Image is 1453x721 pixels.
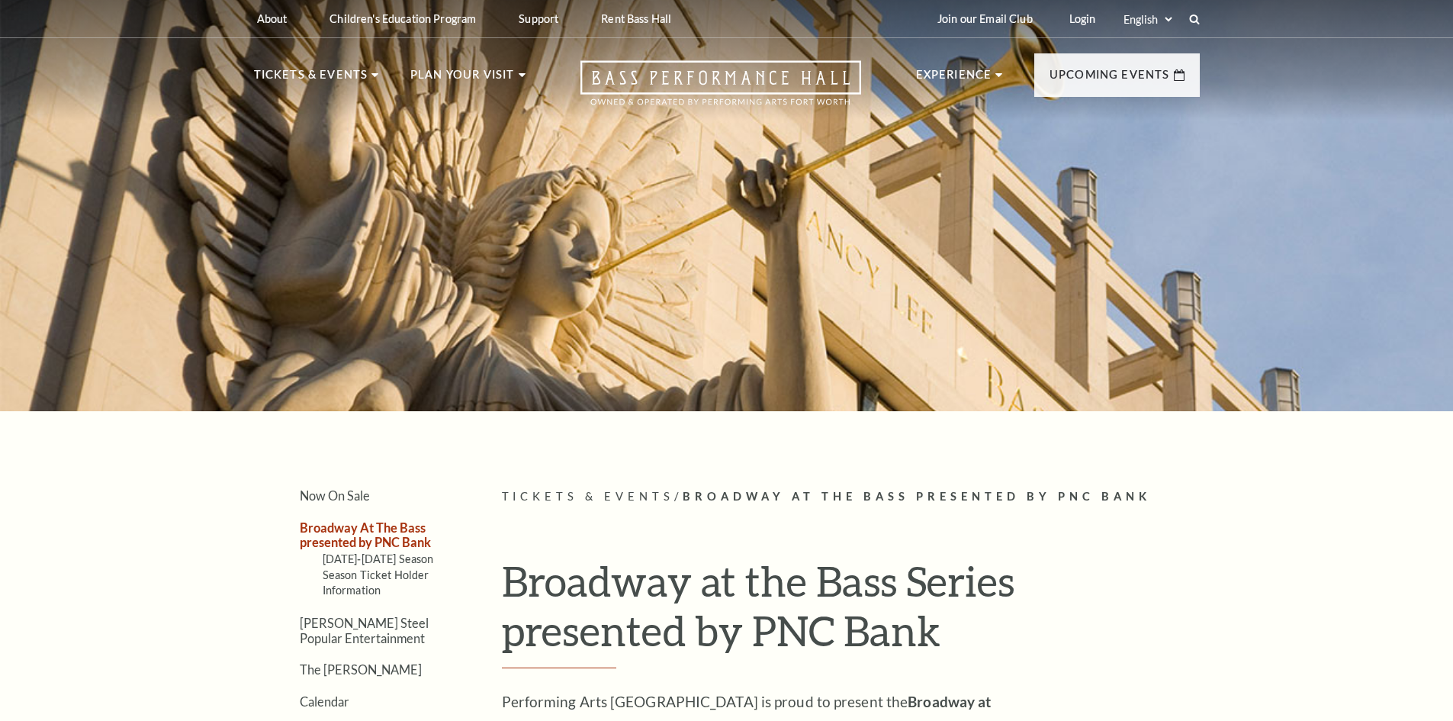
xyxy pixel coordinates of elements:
a: Calendar [300,694,349,709]
p: Upcoming Events [1050,66,1170,93]
p: Rent Bass Hall [601,12,671,25]
p: Plan Your Visit [410,66,515,93]
p: Support [519,12,558,25]
a: Broadway At The Bass presented by PNC Bank [300,520,431,549]
span: Tickets & Events [502,490,675,503]
span: Broadway At The Bass presented by PNC Bank [683,490,1151,503]
a: Season Ticket Holder Information [323,568,429,597]
a: [DATE]-[DATE] Season [323,552,434,565]
a: Now On Sale [300,488,370,503]
p: About [257,12,288,25]
a: The [PERSON_NAME] [300,662,422,677]
a: [PERSON_NAME] Steel Popular Entertainment [300,616,429,645]
p: Children's Education Program [329,12,476,25]
select: Select: [1120,12,1175,27]
p: Tickets & Events [254,66,368,93]
p: / [502,488,1200,507]
h1: Broadway at the Bass Series presented by PNC Bank [502,556,1200,668]
p: Experience [916,66,992,93]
